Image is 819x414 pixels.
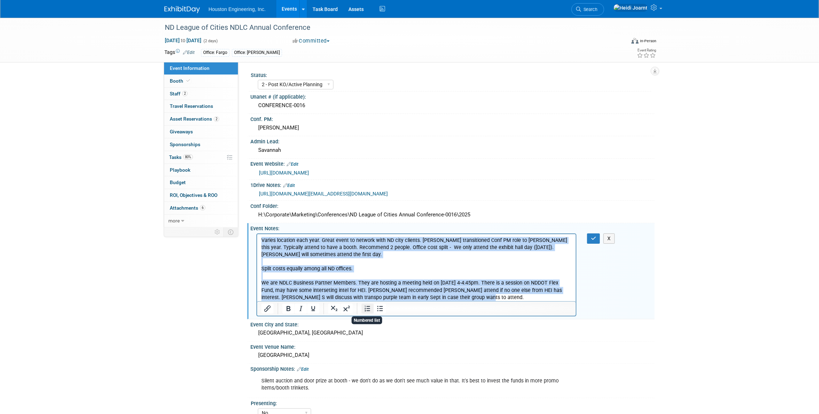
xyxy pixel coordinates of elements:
div: Office: [PERSON_NAME] [232,49,282,56]
span: Sponsorships [170,142,200,147]
div: Admin Lead: [250,136,655,145]
span: to [180,38,186,43]
img: Format-Inperson.png [631,38,639,44]
img: ExhibitDay [164,6,200,13]
span: 6 [200,205,205,210]
span: Playbook [170,167,190,173]
div: Conf. PM: [250,114,655,123]
a: more [164,215,238,227]
button: Committed [290,37,332,45]
span: ROI, Objectives & ROO [170,192,217,198]
button: Bullet list [374,304,386,314]
span: Giveaways [170,129,193,134]
button: Numbered list [362,304,374,314]
a: Edit [287,162,298,167]
span: Staff [170,91,188,96]
span: Tasks [169,154,193,160]
a: [URL][DOMAIN_NAME][EMAIL_ADDRESS][DOMAIN_NAME] [259,191,388,197]
div: [GEOGRAPHIC_DATA], [GEOGRAPHIC_DATA] [256,327,649,338]
span: Budget [170,180,186,185]
div: Silent auction and door prize at booth - we don't do as we don't see much value in that. It's bes... [256,374,576,395]
div: Unanet # (if applicable): [250,92,655,100]
span: Attachments [170,205,205,211]
a: Edit [283,183,295,188]
div: Conf Folder: [250,201,655,210]
button: Superscript [341,304,353,314]
div: ND League of Cities NDLC Annual Conference [162,21,614,34]
span: 2 [182,91,188,96]
div: Event Venue Name: [250,342,655,350]
a: Playbook [164,164,238,176]
a: Attachments6 [164,202,238,214]
a: Booth [164,75,238,87]
a: Edit [183,50,195,55]
a: Edit [297,367,309,372]
div: Event City and State: [250,319,655,328]
div: H:\Corporate\Marketing\Conferences\ND League of Cities Annual Conference-0016\2025 [256,209,649,220]
a: Travel Reservations [164,100,238,112]
div: [GEOGRAPHIC_DATA] [256,350,649,361]
a: ROI, Objectives & ROO [164,189,238,202]
a: Search [571,3,604,16]
div: Savannah [256,145,649,156]
span: Travel Reservations [170,103,213,109]
span: more [168,218,180,223]
div: CONFERENCE-0016 [256,100,649,111]
span: 80% [183,154,193,160]
td: Toggle Event Tabs [224,227,238,237]
a: Tasks80% [164,151,238,164]
a: Giveaways [164,126,238,138]
td: Personalize Event Tab Strip [211,227,224,237]
button: Italic [295,304,307,314]
div: 1Drive Notes: [250,180,655,189]
span: Booth [170,78,191,84]
div: Presenting: [251,398,651,407]
i: Booth reservation complete [186,79,190,83]
a: Event Information [164,62,238,74]
button: Subscript [328,304,340,314]
div: Status: [251,70,651,79]
div: Event Website: [250,159,655,168]
span: Houston Engineering, Inc. [208,6,266,12]
a: Sponsorships [164,138,238,151]
td: Tags [164,49,195,57]
a: Staff2 [164,88,238,100]
span: Search [581,7,597,12]
div: [PERSON_NAME] [256,122,649,133]
button: X [603,233,615,244]
span: Event Information [170,65,210,71]
a: [URL][DOMAIN_NAME] [259,170,309,176]
div: Event Notes: [250,223,655,232]
a: Asset Reservations2 [164,113,238,125]
span: 2 [214,116,219,122]
button: Insert/edit link [261,304,273,314]
img: Heidi Joarnt [613,4,648,12]
div: In-Person [640,38,656,44]
span: (2 days) [203,39,218,43]
iframe: Rich Text Area [257,234,576,301]
a: Budget [164,176,238,189]
div: Office: Fargo [201,49,229,56]
span: Asset Reservations [170,116,219,122]
button: Bold [282,304,294,314]
span: [DATE] [DATE] [164,37,202,44]
div: Event Format [583,37,656,48]
button: Underline [307,304,319,314]
div: Sponsorship Notes: [250,364,655,373]
div: Event Rating [637,49,656,52]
